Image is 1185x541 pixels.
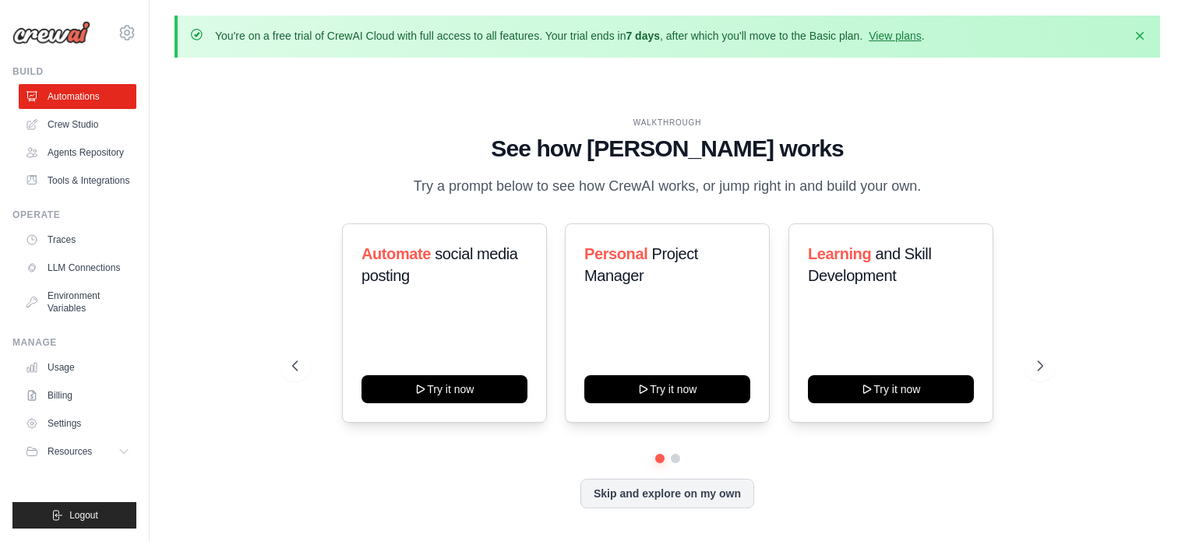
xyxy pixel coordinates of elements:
a: Crew Studio [19,112,136,137]
button: Logout [12,502,136,529]
button: Try it now [361,375,527,403]
button: Try it now [808,375,974,403]
a: Traces [19,227,136,252]
div: Build [12,65,136,78]
span: Automate [361,245,431,262]
span: social media posting [361,245,518,284]
span: Learning [808,245,871,262]
span: and Skill Development [808,245,931,284]
a: Billing [19,383,136,408]
button: Try it now [584,375,750,403]
h1: See how [PERSON_NAME] works [292,135,1043,163]
span: Resources [48,445,92,458]
p: Try a prompt below to see how CrewAI works, or jump right in and build your own. [406,175,929,198]
a: View plans [869,30,921,42]
a: Environment Variables [19,283,136,321]
img: Logo [12,21,90,44]
p: You're on a free trial of CrewAI Cloud with full access to all features. Your trial ends in , aft... [215,28,925,44]
a: Automations [19,84,136,109]
a: Usage [19,355,136,380]
button: Skip and explore on my own [580,479,754,508]
span: Logout [69,509,98,522]
span: Project Manager [584,245,698,284]
strong: 7 days [626,30,660,42]
a: Tools & Integrations [19,168,136,193]
div: WALKTHROUGH [292,117,1043,128]
span: Personal [584,245,647,262]
a: Settings [19,411,136,436]
a: Agents Repository [19,140,136,165]
div: Manage [12,336,136,349]
iframe: Chat Widget [1107,466,1185,541]
button: Resources [19,439,136,464]
div: Operate [12,209,136,221]
a: LLM Connections [19,255,136,280]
